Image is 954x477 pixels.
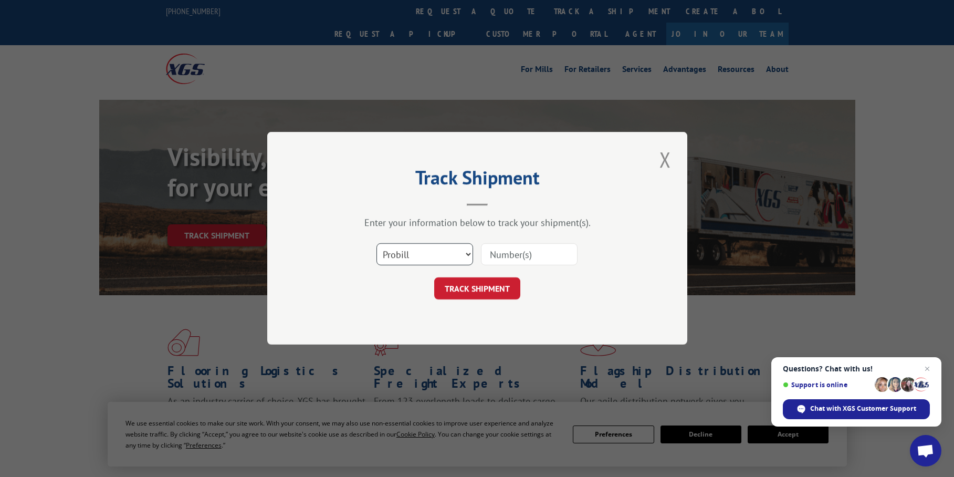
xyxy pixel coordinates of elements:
[320,217,635,229] div: Enter your information below to track your shipment(s).
[481,244,578,266] input: Number(s)
[783,365,930,373] span: Questions? Chat with us!
[320,170,635,190] h2: Track Shipment
[910,435,941,466] a: Open chat
[434,278,520,300] button: TRACK SHIPMENT
[783,381,871,389] span: Support is online
[783,399,930,419] span: Chat with XGS Customer Support
[656,145,674,174] button: Close modal
[810,404,916,413] span: Chat with XGS Customer Support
